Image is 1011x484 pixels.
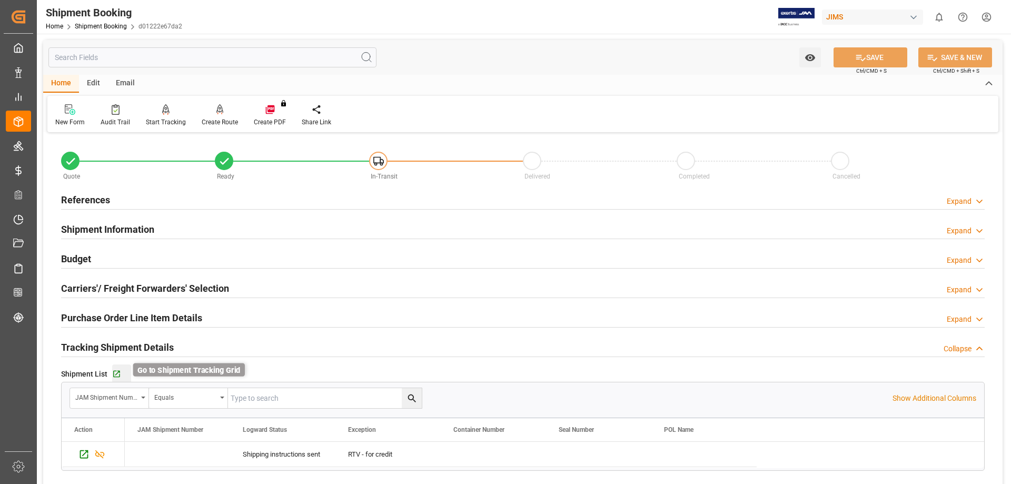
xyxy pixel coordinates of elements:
[944,343,972,354] div: Collapse
[947,255,972,266] div: Expand
[202,117,238,127] div: Create Route
[371,173,398,180] span: In-Transit
[101,117,130,127] div: Audit Trail
[61,281,229,295] h2: Carriers'/ Freight Forwarders' Selection
[61,252,91,266] h2: Budget
[799,47,821,67] button: open menu
[61,222,154,236] h2: Shipment Information
[856,67,887,75] span: Ctrl/CMD + S
[137,426,203,433] span: JAM Shipment Number
[62,442,125,467] div: Press SPACE to select this row.
[75,390,137,402] div: JAM Shipment Number
[75,23,127,30] a: Shipment Booking
[559,426,594,433] span: Seal Number
[48,47,376,67] input: Search Fields
[947,284,972,295] div: Expand
[149,388,228,408] button: open menu
[453,426,504,433] span: Container Number
[933,67,979,75] span: Ctrl/CMD + Shift + S
[146,117,186,127] div: Start Tracking
[79,75,108,93] div: Edit
[228,388,422,408] input: Type to search
[918,47,992,67] button: SAVE & NEW
[243,426,287,433] span: Logward Status
[61,311,202,325] h2: Purchase Order Line Item Details
[947,314,972,325] div: Expand
[70,388,149,408] button: open menu
[61,193,110,207] h2: References
[46,5,182,21] div: Shipment Booking
[61,340,174,354] h2: Tracking Shipment Details
[154,390,216,402] div: Equals
[302,117,331,127] div: Share Link
[43,75,79,93] div: Home
[524,173,550,180] span: Delivered
[243,442,323,467] div: Shipping instructions sent
[822,7,927,27] button: JIMS
[125,442,757,467] div: Press SPACE to select this row.
[927,5,951,29] button: show 0 new notifications
[834,47,907,67] button: SAVE
[832,173,860,180] span: Cancelled
[951,5,975,29] button: Help Center
[217,173,234,180] span: Ready
[348,426,376,433] span: Exception
[679,173,710,180] span: Completed
[55,117,85,127] div: New Form
[112,364,131,383] button: Go to Shipment Tracking Grid
[108,75,143,93] div: Email
[822,9,923,25] div: JIMS
[778,8,815,26] img: Exertis%20JAM%20-%20Email%20Logo.jpg_1722504956.jpg
[61,369,107,380] span: Shipment List
[46,23,63,30] a: Home
[74,426,93,433] div: Action
[133,363,245,377] div: Go to Shipment Tracking Grid
[893,393,976,404] p: Show Additional Columns
[348,442,428,467] div: RTV - for credit
[947,196,972,207] div: Expand
[402,388,422,408] button: search button
[63,173,80,180] span: Quote
[947,225,972,236] div: Expand
[664,426,693,433] span: POL Name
